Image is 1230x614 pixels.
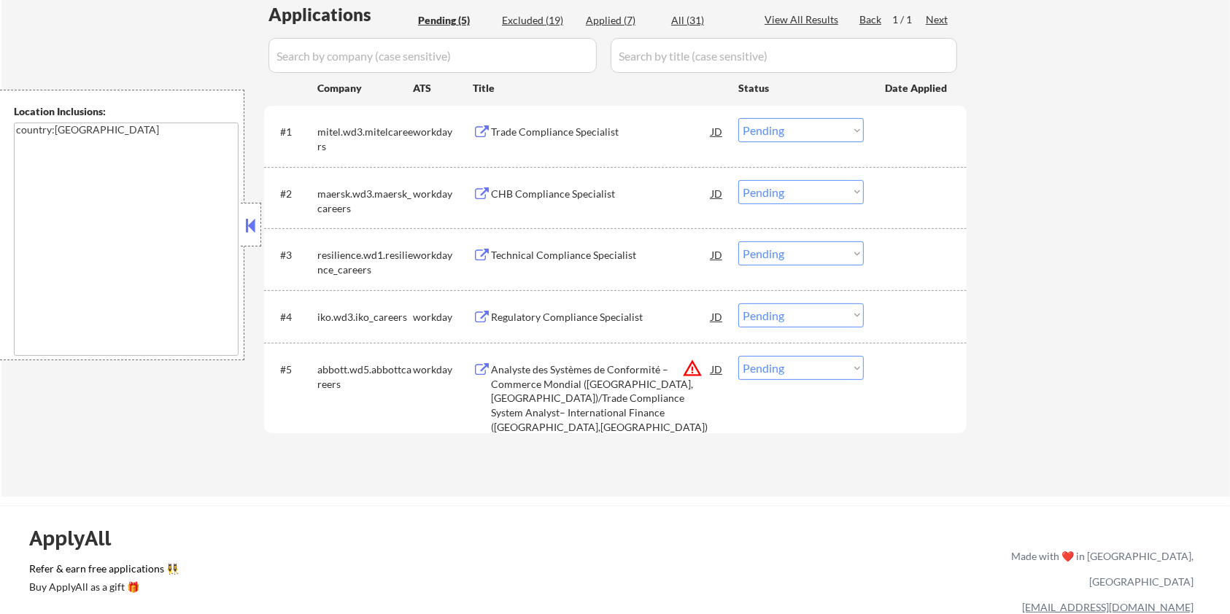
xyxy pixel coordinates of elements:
[671,13,744,28] div: All (31)
[29,564,706,579] a: Refer & earn free applications 👯‍♀️
[611,38,957,73] input: Search by title (case sensitive)
[710,241,724,268] div: JD
[682,358,703,378] button: warning_amber
[738,74,864,101] div: Status
[317,187,413,215] div: maersk.wd3.maersk_careers
[268,6,413,23] div: Applications
[859,12,883,27] div: Back
[280,310,306,325] div: #4
[280,125,306,139] div: #1
[491,248,711,263] div: Technical Compliance Specialist
[413,362,473,377] div: workday
[29,526,128,551] div: ApplyAll
[1022,601,1194,613] a: [EMAIL_ADDRESS][DOMAIN_NAME]
[268,38,597,73] input: Search by company (case sensitive)
[317,310,413,325] div: iko.wd3.iko_careers
[317,81,413,96] div: Company
[413,310,473,325] div: workday
[765,12,843,27] div: View All Results
[491,362,711,434] div: Analyste des Systèmes de Conformité – Commerce Mondial ([GEOGRAPHIC_DATA],[GEOGRAPHIC_DATA])/Trad...
[491,187,711,201] div: CHB Compliance Specialist
[926,12,949,27] div: Next
[317,125,413,153] div: mitel.wd3.mitelcareers
[1005,543,1194,594] div: Made with ❤️ in [GEOGRAPHIC_DATA], [GEOGRAPHIC_DATA]
[29,582,175,592] div: Buy ApplyAll as a gift 🎁
[280,362,306,377] div: #5
[317,248,413,276] div: resilience.wd1.resilience_careers
[413,125,473,139] div: workday
[413,81,473,96] div: ATS
[473,81,724,96] div: Title
[317,362,413,391] div: abbott.wd5.abbottcareers
[710,303,724,330] div: JD
[892,12,926,27] div: 1 / 1
[502,13,575,28] div: Excluded (19)
[280,248,306,263] div: #3
[710,118,724,144] div: JD
[413,187,473,201] div: workday
[586,13,659,28] div: Applied (7)
[885,81,949,96] div: Date Applied
[418,13,491,28] div: Pending (5)
[29,579,175,597] a: Buy ApplyAll as a gift 🎁
[413,248,473,263] div: workday
[710,180,724,206] div: JD
[491,125,711,139] div: Trade Compliance Specialist
[280,187,306,201] div: #2
[710,356,724,382] div: JD
[491,310,711,325] div: Regulatory Compliance Specialist
[14,104,239,119] div: Location Inclusions:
